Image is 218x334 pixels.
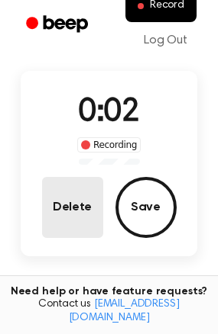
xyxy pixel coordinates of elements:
button: Save Audio Record [116,177,177,238]
a: Log Out [129,22,203,59]
span: 0:02 [78,97,139,129]
a: [EMAIL_ADDRESS][DOMAIN_NAME] [69,299,180,323]
button: Delete Audio Record [42,177,103,238]
div: Recording [77,137,141,153]
a: Beep [15,10,102,40]
span: Contact us [9,298,209,325]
